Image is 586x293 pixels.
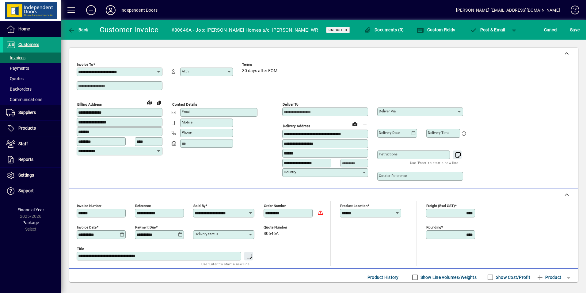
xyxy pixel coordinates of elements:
[264,225,300,229] span: Quote number
[66,24,90,35] button: Back
[81,5,101,16] button: Add
[283,102,299,107] mat-label: Deliver To
[120,5,158,15] div: Independent Doors
[264,204,286,208] mat-label: Order number
[360,119,370,129] button: Choose address
[456,5,560,15] div: [PERSON_NAME] [EMAIL_ADDRESS][DOMAIN_NAME]
[570,25,580,35] span: ave
[22,220,39,225] span: Package
[466,24,508,35] button: Post & Email
[379,152,398,156] mat-label: Instructions
[182,120,192,124] mat-label: Mobile
[570,27,573,32] span: S
[3,152,61,167] a: Reports
[61,24,95,35] app-page-header-button: Back
[3,63,61,73] a: Payments
[410,159,458,166] mat-hint: Use 'Enter' to start a new line
[365,272,401,283] button: Product History
[100,25,159,35] div: Customer Invoice
[135,225,156,229] mat-label: Payment due
[3,94,61,105] a: Communications
[3,21,61,37] a: Home
[182,69,188,73] mat-label: Attn
[193,204,205,208] mat-label: Sold by
[379,131,400,135] mat-label: Delivery date
[154,98,164,107] button: Copy to Delivery address
[18,188,34,193] span: Support
[329,28,347,32] span: Unposted
[3,183,61,199] a: Support
[3,136,61,152] a: Staff
[480,27,483,32] span: P
[428,131,449,135] mat-label: Delivery time
[536,272,561,282] span: Product
[363,24,405,35] button: Documents (0)
[77,225,97,229] mat-label: Invoice date
[350,119,360,129] a: View on map
[18,42,39,47] span: Customers
[379,174,407,178] mat-label: Courier Reference
[242,68,277,73] span: 30 days after EOM
[426,204,455,208] mat-label: Freight (excl GST)
[6,55,25,60] span: Invoices
[6,87,32,92] span: Backorders
[242,63,279,67] span: Terms
[77,247,84,251] mat-label: Title
[182,110,191,114] mat-label: Email
[3,168,61,183] a: Settings
[415,24,457,35] button: Custom Fields
[17,207,44,212] span: Financial Year
[417,27,455,32] span: Custom Fields
[495,274,530,280] label: Show Cost/Profit
[18,126,36,131] span: Products
[182,130,192,135] mat-label: Phone
[533,272,564,283] button: Product
[195,232,218,236] mat-label: Delivery status
[426,225,441,229] mat-label: Rounding
[171,25,318,35] div: #80646A - Job: [PERSON_NAME] Homes a/c: [PERSON_NAME] WR
[3,121,61,136] a: Products
[68,27,88,32] span: Back
[364,27,404,32] span: Documents (0)
[6,66,29,71] span: Payments
[77,204,101,208] mat-label: Invoice number
[544,25,557,35] span: Cancel
[3,105,61,120] a: Suppliers
[3,84,61,94] a: Backorders
[340,204,367,208] mat-label: Product location
[3,73,61,84] a: Quotes
[18,141,28,146] span: Staff
[542,24,559,35] button: Cancel
[201,260,249,268] mat-hint: Use 'Enter' to start a new line
[470,27,505,32] span: ost & Email
[18,173,34,178] span: Settings
[419,274,477,280] label: Show Line Volumes/Weights
[101,5,120,16] button: Profile
[3,53,61,63] a: Invoices
[566,1,578,21] a: Knowledge Base
[569,24,581,35] button: Save
[264,231,279,236] span: 80646A
[18,110,36,115] span: Suppliers
[144,97,154,107] a: View on map
[6,97,42,102] span: Communications
[135,204,151,208] mat-label: Reference
[6,76,24,81] span: Quotes
[18,26,30,31] span: Home
[77,62,93,67] mat-label: Invoice To
[379,109,396,113] mat-label: Deliver via
[367,272,399,282] span: Product History
[18,157,33,162] span: Reports
[284,170,296,174] mat-label: Country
